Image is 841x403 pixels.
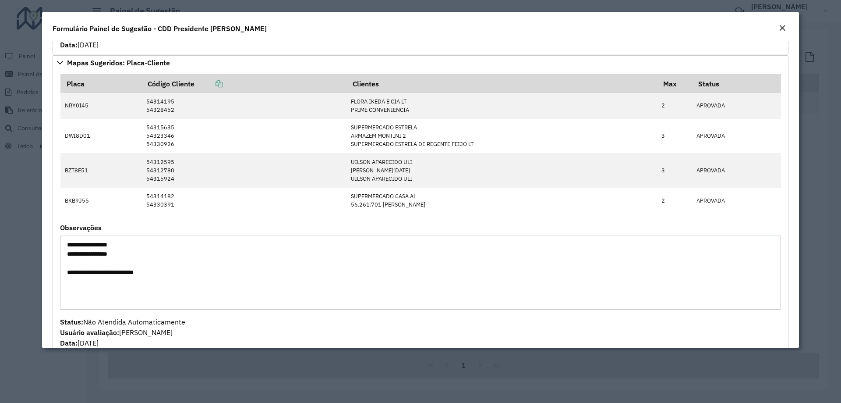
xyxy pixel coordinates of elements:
td: APROVADA [692,153,781,188]
td: 54312595 54312780 54315924 [142,153,346,188]
td: APROVADA [692,93,781,119]
td: UILSON APARECIDO ULI [PERSON_NAME][DATE] UILSON APARECIDO ULI [346,153,657,188]
span: Mapas Sugeridos: Placa-Cliente [67,59,170,66]
td: APROVADA [692,119,781,153]
span: Não Atendida Automaticamente [PERSON_NAME] [DATE] [60,317,185,347]
td: BZT8E51 [60,153,142,188]
h4: Formulário Painel de Sugestão - CDD Presidente [PERSON_NAME] [53,23,267,34]
em: Fechar [779,25,786,32]
td: 2 [657,93,692,119]
td: 54315635 54323346 54330926 [142,119,346,153]
th: Código Cliente [142,74,346,93]
th: Status [692,74,781,93]
button: Close [776,23,788,34]
td: FLORA IKEDA E CIA LT PRIME CONVENIENCIA [346,93,657,119]
label: Observações [60,222,102,233]
td: 54314182 54330391 [142,188,346,214]
strong: Data: [60,339,78,347]
strong: Status: [60,317,83,326]
div: Mapas Sugeridos: Placa-Cliente [53,70,788,352]
a: Mapas Sugeridos: Placa-Cliente [53,55,788,70]
th: Max [657,74,692,93]
td: 2 [657,188,692,214]
td: NRY0I45 [60,93,142,119]
td: SUPERMERCADO ESTRELA ARMAZEM MONTINI 2 SUPERMERCADO ESTRELA DE REGENTE FEIJO LT [346,119,657,153]
td: DWI8D01 [60,119,142,153]
td: 3 [657,153,692,188]
td: 3 [657,119,692,153]
td: 54314195 54328452 [142,93,346,119]
a: Copiar [194,79,223,88]
td: SUPERMERCADO CASA AL 56.261.701 [PERSON_NAME] [346,188,657,214]
td: BKB9J55 [60,188,142,214]
td: APROVADA [692,188,781,214]
th: Clientes [346,74,657,93]
strong: Data: [60,40,78,49]
strong: Usuário avaliação: [60,328,119,337]
th: Placa [60,74,142,93]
